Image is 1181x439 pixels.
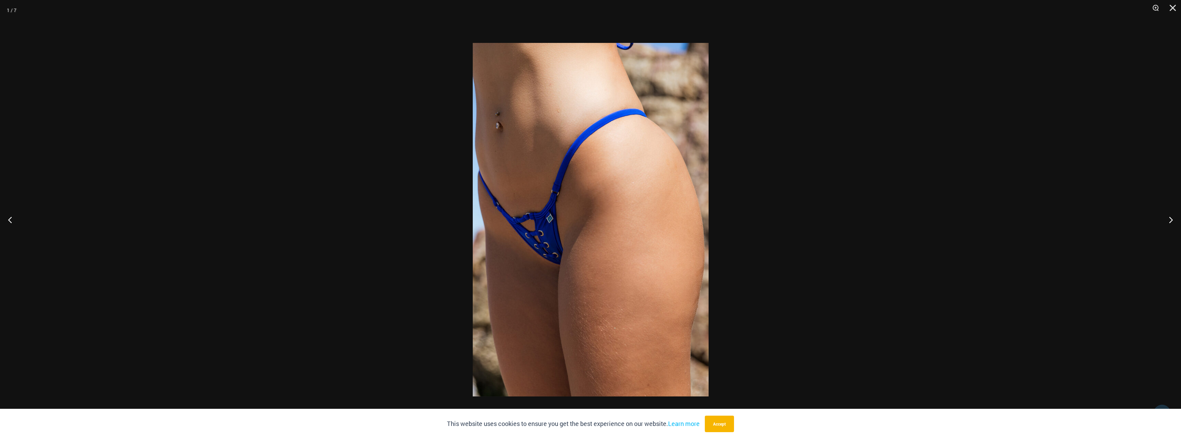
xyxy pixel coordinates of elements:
[668,419,700,428] a: Learn more
[447,419,700,429] p: This website uses cookies to ensure you get the best experience on our website.
[473,43,709,396] img: Link Cobalt Blue 4855 Bottom 01
[705,416,734,432] button: Accept
[1155,203,1181,237] button: Next
[7,5,16,15] div: 1 / 7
